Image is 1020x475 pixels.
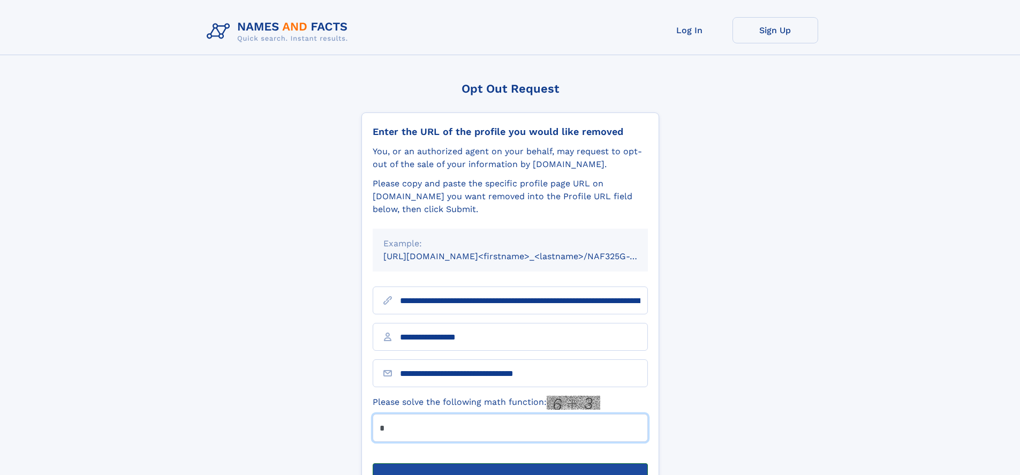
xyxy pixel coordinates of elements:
[732,17,818,43] a: Sign Up
[383,251,668,261] small: [URL][DOMAIN_NAME]<firstname>_<lastname>/NAF325G-xxxxxxxx
[361,82,659,95] div: Opt Out Request
[647,17,732,43] a: Log In
[383,237,637,250] div: Example:
[373,177,648,216] div: Please copy and paste the specific profile page URL on [DOMAIN_NAME] you want removed into the Pr...
[373,145,648,171] div: You, or an authorized agent on your behalf, may request to opt-out of the sale of your informatio...
[373,396,600,410] label: Please solve the following math function:
[373,126,648,138] div: Enter the URL of the profile you would like removed
[202,17,357,46] img: Logo Names and Facts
